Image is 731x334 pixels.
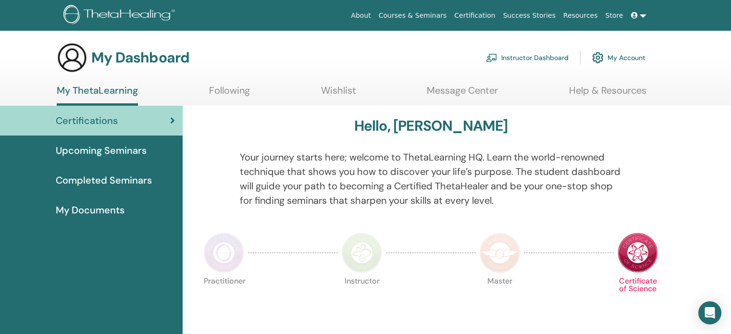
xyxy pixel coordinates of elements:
a: Message Center [427,85,498,103]
p: Instructor [342,277,382,318]
a: Wishlist [321,85,356,103]
a: Certification [450,7,499,25]
img: chalkboard-teacher.svg [486,53,497,62]
a: Following [209,85,250,103]
h3: My Dashboard [91,49,189,66]
span: Certifications [56,113,118,128]
p: Practitioner [204,277,244,318]
img: generic-user-icon.jpg [57,42,87,73]
img: Certificate of Science [618,233,658,273]
img: cog.svg [592,49,604,66]
a: Instructor Dashboard [486,47,569,68]
p: Your journey starts here; welcome to ThetaLearning HQ. Learn the world-renowned technique that sh... [240,150,622,208]
a: Success Stories [499,7,559,25]
img: logo.png [63,5,178,26]
span: Completed Seminars [56,173,152,187]
div: Open Intercom Messenger [698,301,721,324]
a: My ThetaLearning [57,85,138,106]
a: Store [602,7,627,25]
a: My Account [592,47,645,68]
img: Practitioner [204,233,244,273]
p: Certificate of Science [618,277,658,318]
span: Upcoming Seminars [56,143,147,158]
a: Courses & Seminars [375,7,451,25]
p: Master [480,277,520,318]
img: Master [480,233,520,273]
a: Help & Resources [569,85,646,103]
a: Resources [559,7,602,25]
h3: Hello, [PERSON_NAME] [354,117,508,135]
a: About [347,7,374,25]
img: Instructor [342,233,382,273]
span: My Documents [56,203,124,217]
